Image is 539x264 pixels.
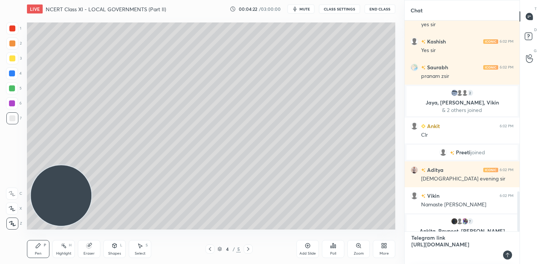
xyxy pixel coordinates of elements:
[83,252,95,255] div: Eraser
[456,149,471,155] span: Preeti
[365,4,395,13] button: End Class
[411,64,418,71] img: 3760c05b6d7e4692ac51b7d501473af6.jpg
[6,82,22,94] div: 5
[421,66,426,70] img: no-rating-badge.077c3623.svg
[466,218,474,225] div: 7
[223,247,231,251] div: 4
[439,149,447,156] img: default.png
[421,47,514,54] div: Yes sir
[405,0,429,20] p: Chat
[6,218,22,230] div: Z
[466,89,474,97] div: 2
[27,4,43,13] div: LIVE
[500,65,514,70] div: 6:02 PM
[426,122,440,130] h6: Ankit
[421,21,514,28] div: yes sir
[461,89,469,97] img: default.png
[411,228,513,234] p: Ankita, Ravneet, [PERSON_NAME]
[6,112,22,124] div: 7
[421,194,426,198] img: no-rating-badge.077c3623.svg
[411,166,418,174] img: 9b40f35b4b8e4729b03dee77656edb57.jpg
[426,192,439,200] h6: Vikin
[426,37,446,45] h6: Kashish
[236,246,241,252] div: 5
[380,252,389,255] div: More
[299,6,310,12] span: mute
[6,67,22,79] div: 4
[44,243,46,247] div: P
[232,247,235,251] div: /
[500,194,514,198] div: 6:02 PM
[6,188,22,200] div: C
[411,38,418,45] img: default.png
[6,22,21,34] div: 1
[69,243,71,247] div: H
[421,131,514,139] div: Clr
[354,252,364,255] div: Zoom
[421,168,426,172] img: no-rating-badge.077c3623.svg
[411,122,418,130] img: default.png
[411,107,513,113] p: & 2 others joined
[483,39,498,44] img: iconic-light.a09c19a4.png
[411,232,499,264] textarea: Telegram link [URL][DOMAIN_NAME]
[287,4,314,13] button: mute
[456,89,463,97] img: default.png
[534,48,537,54] p: G
[426,166,444,174] h6: Aditya
[421,201,514,209] div: Namaste [PERSON_NAME]
[108,252,121,255] div: Shapes
[421,73,514,80] div: pranam zsir
[483,168,498,172] img: iconic-light.a09c19a4.png
[421,40,426,44] img: no-rating-badge.077c3623.svg
[535,6,537,12] p: T
[426,63,448,71] h6: Saurabh
[46,6,166,13] h4: NCERT Class XI - LOCAL GOVERNMENTS (Part II)
[411,100,513,106] p: Jaya, [PERSON_NAME], Vikin
[500,168,514,172] div: 6:02 PM
[146,243,148,247] div: S
[6,97,22,109] div: 6
[451,89,458,97] img: 69c8c56fc2c14e6aa5e0fda2ab71c6fb.jpg
[135,252,146,255] div: Select
[405,21,520,231] div: grid
[411,192,418,200] img: default.png
[6,37,22,49] div: 2
[35,252,42,255] div: Pen
[450,151,454,155] img: no-rating-badge.077c3623.svg
[500,39,514,44] div: 6:02 PM
[6,52,22,64] div: 3
[319,4,360,13] button: CLASS SETTINGS
[421,124,426,128] img: Learner_Badge_beginner_1_8b307cf2a0.svg
[471,149,485,155] span: joined
[461,218,469,225] img: 3
[56,252,71,255] div: Highlight
[330,252,336,255] div: Poll
[500,124,514,128] div: 6:02 PM
[421,175,514,183] div: [DEMOGRAPHIC_DATA] evening sir
[456,218,463,225] img: default.png
[120,243,122,247] div: L
[299,252,316,255] div: Add Slide
[451,218,458,225] img: 3
[483,65,498,70] img: iconic-light.a09c19a4.png
[6,203,22,215] div: X
[534,27,537,33] p: D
